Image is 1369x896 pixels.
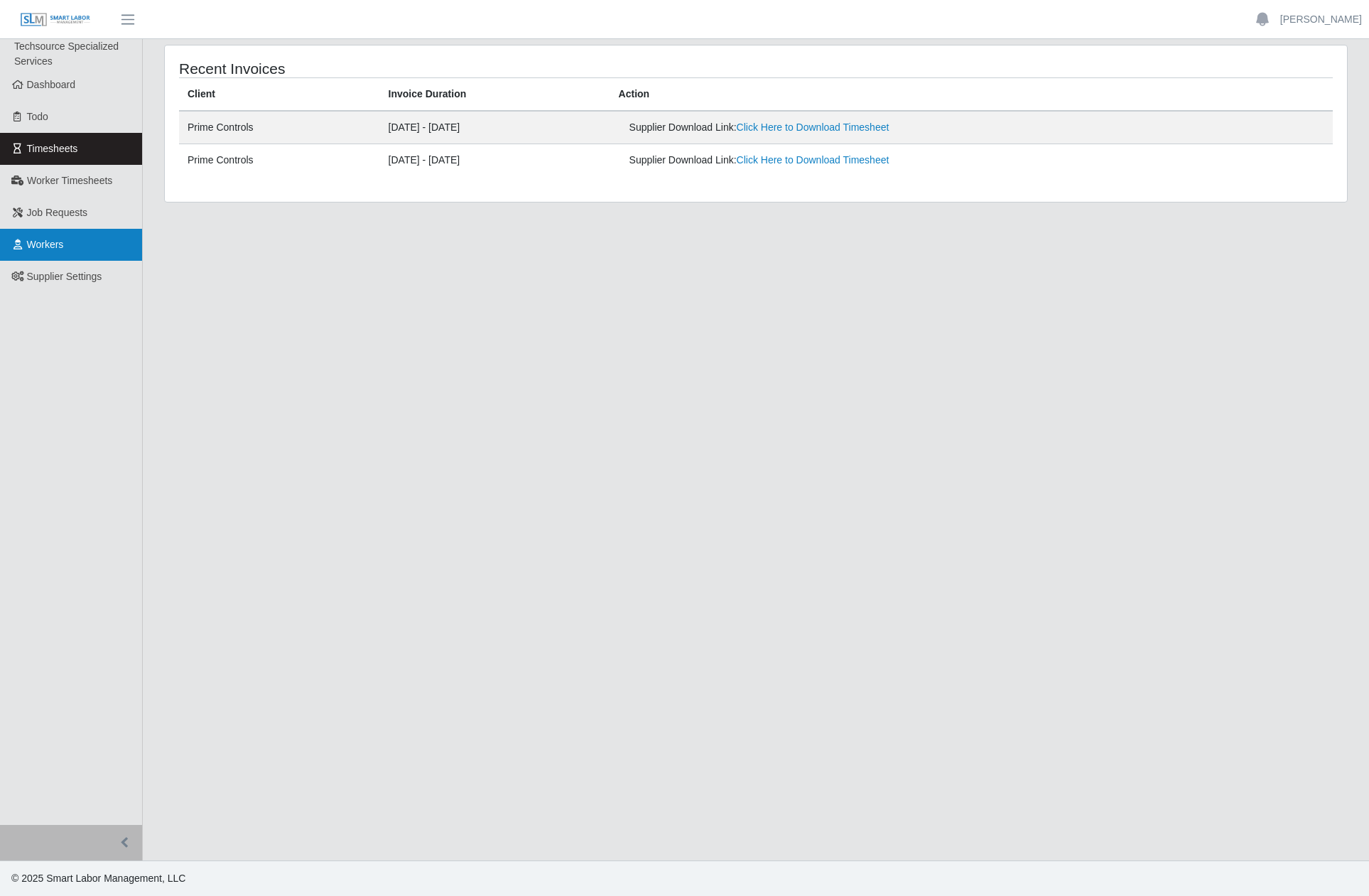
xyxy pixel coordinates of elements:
span: © 2025 Smart Labor Management, LLC [11,873,185,884]
th: Action [610,78,1333,112]
th: Invoice Duration [380,78,610,112]
span: Supplier Settings [27,271,102,282]
a: [PERSON_NAME] [1280,12,1362,27]
span: Todo [27,111,48,122]
th: Client [179,78,380,112]
img: SLM Logo [20,12,91,28]
a: Click Here to Download Timesheet [737,154,889,166]
td: Prime Controls [179,144,380,177]
span: Techsource Specialized Services [14,41,119,67]
span: Timesheets [27,143,78,154]
span: Workers [27,239,64,250]
div: Supplier Download Link: [629,153,1078,168]
span: Job Requests [27,207,88,218]
span: Worker Timesheets [27,175,112,186]
span: Dashboard [27,79,76,90]
td: [DATE] - [DATE] [380,111,610,144]
h4: Recent Invoices [179,60,647,77]
td: Prime Controls [179,111,380,144]
td: [DATE] - [DATE] [380,144,610,177]
div: Supplier Download Link: [629,120,1078,135]
a: Click Here to Download Timesheet [737,122,889,133]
